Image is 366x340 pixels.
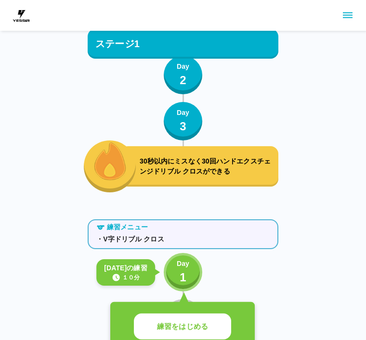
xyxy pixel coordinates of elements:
[157,322,208,333] p: 練習をはじめる
[177,108,189,118] p: Day
[94,141,126,181] img: fire_icon
[107,223,148,233] p: 練習メニュー
[12,6,31,25] img: dummy
[164,56,202,95] button: Day2
[104,264,147,274] p: [DATE]の練習
[95,37,140,51] p: ステージ1
[340,7,356,24] button: sidemenu
[180,72,186,89] p: 2
[180,269,186,287] p: 1
[140,157,274,177] p: 30秒以内にミスなく30回ハンドエクスチェンジドリブル クロスができる
[177,62,189,72] p: Day
[180,118,186,136] p: 3
[164,253,202,292] button: Day1
[96,235,270,245] p: ・V字ドリブル クロス
[177,259,189,269] p: Day
[84,141,136,193] button: fire_icon
[164,102,202,141] button: Day3
[122,274,140,282] p: １０分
